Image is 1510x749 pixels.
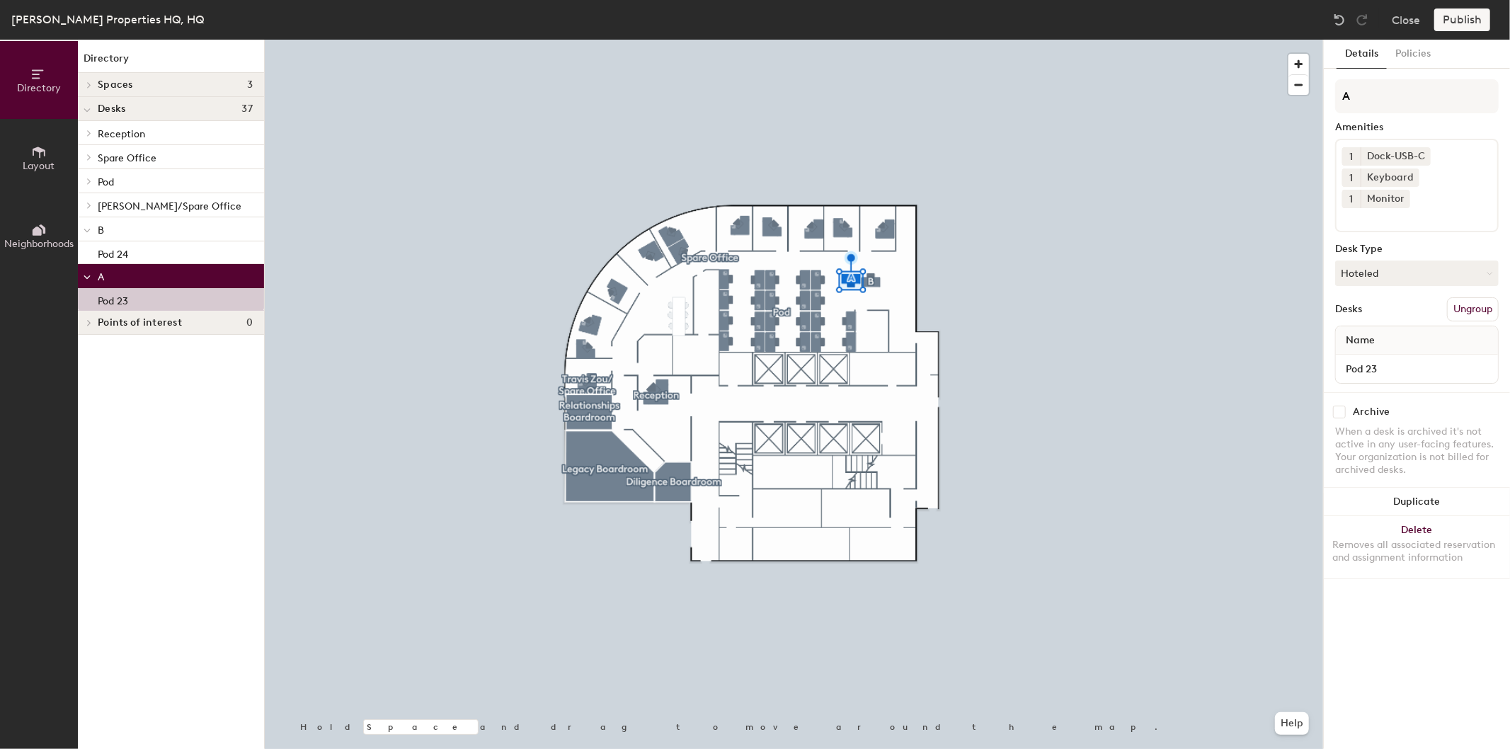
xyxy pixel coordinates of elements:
button: 1 [1342,190,1361,208]
button: Details [1337,40,1387,69]
button: Help [1275,712,1309,735]
button: Duplicate [1324,488,1510,516]
span: 37 [241,103,253,115]
span: [PERSON_NAME]/Spare Office [98,200,241,212]
span: Pod [98,176,114,188]
span: 3 [247,79,253,91]
h1: Directory [78,51,264,73]
button: Hoteled [1335,261,1499,286]
div: Amenities [1335,122,1499,133]
span: 0 [246,317,253,328]
button: Close [1392,8,1420,31]
span: A [98,271,104,283]
div: Archive [1353,406,1390,418]
div: Monitor [1361,190,1410,208]
span: 1 [1350,171,1354,185]
div: Removes all associated reservation and assignment information [1332,539,1502,564]
span: Spaces [98,79,133,91]
span: Layout [23,160,55,172]
div: Keyboard [1361,168,1419,187]
span: 1 [1350,192,1354,207]
span: B [98,224,104,236]
div: When a desk is archived it's not active in any user-facing features. Your organization is not bil... [1335,425,1499,476]
span: 1 [1350,149,1354,164]
img: Undo [1332,13,1346,27]
button: DeleteRemoves all associated reservation and assignment information [1324,516,1510,578]
input: Unnamed desk [1339,359,1495,379]
span: Directory [17,82,61,94]
button: Policies [1387,40,1439,69]
p: Pod 24 [98,244,128,261]
button: 1 [1342,147,1361,166]
button: Ungroup [1447,297,1499,321]
span: Spare Office [98,152,156,164]
div: [PERSON_NAME] Properties HQ, HQ [11,11,205,28]
span: Neighborhoods [4,238,74,250]
button: 1 [1342,168,1361,187]
img: Redo [1355,13,1369,27]
p: Pod 23 [98,291,128,307]
span: Reception [98,128,145,140]
span: Points of interest [98,317,182,328]
div: Dock-USB-C [1361,147,1431,166]
div: Desks [1335,304,1362,315]
span: Name [1339,328,1382,353]
span: Desks [98,103,125,115]
div: Desk Type [1335,244,1499,255]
